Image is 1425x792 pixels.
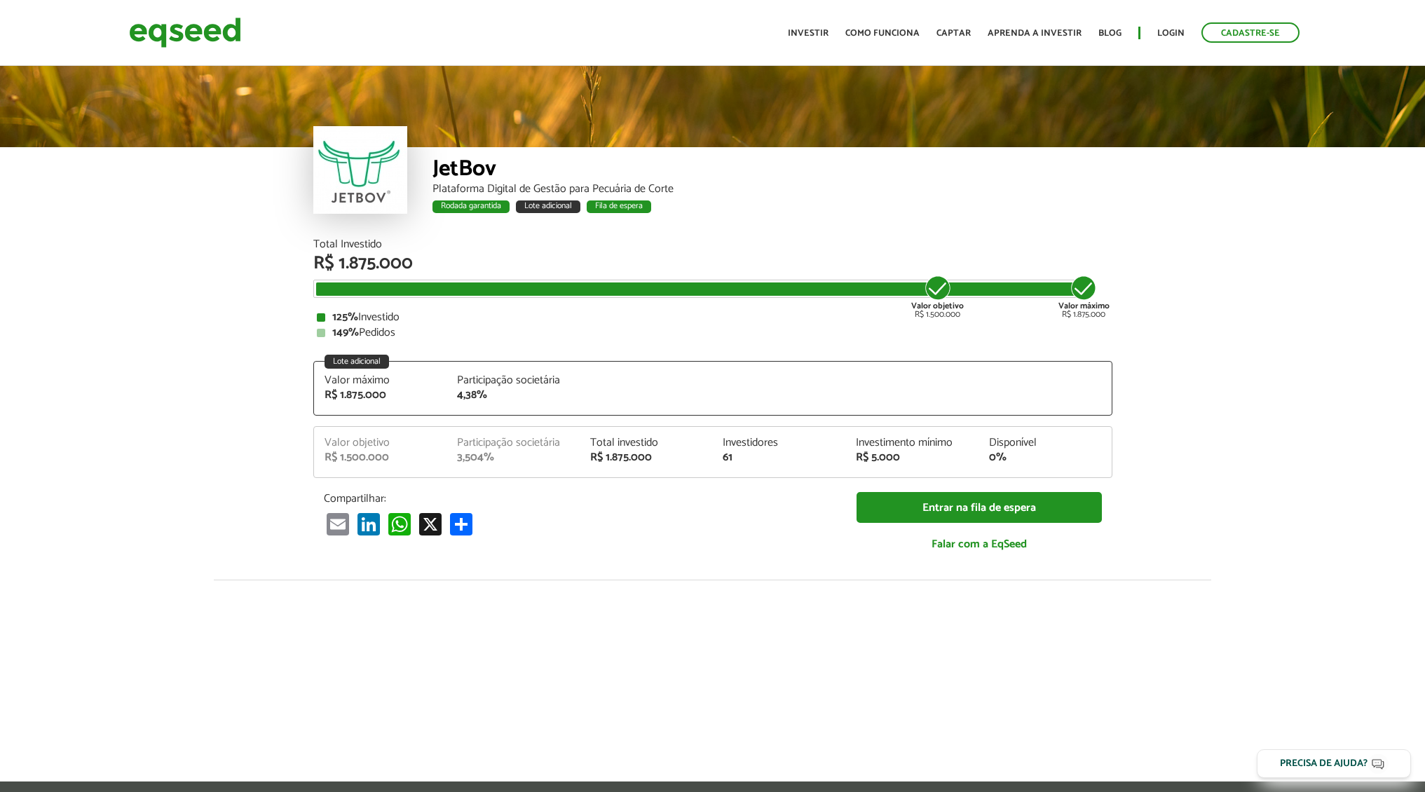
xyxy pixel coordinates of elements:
[587,200,651,213] div: Fila de espera
[590,452,702,463] div: R$ 1.875.000
[457,375,569,386] div: Participação societária
[856,437,968,449] div: Investimento mínimo
[911,274,964,319] div: R$ 1.500.000
[1058,274,1110,319] div: R$ 1.875.000
[845,29,920,38] a: Como funciona
[911,299,964,313] strong: Valor objetivo
[989,437,1101,449] div: Disponível
[129,14,241,51] img: EqSeed
[324,492,836,505] p: Compartilhar:
[447,512,475,535] a: Compartilhar
[432,158,1112,184] div: JetBov
[1201,22,1300,43] a: Cadastre-se
[1058,299,1110,313] strong: Valor máximo
[457,390,569,401] div: 4,38%
[457,452,569,463] div: 3,504%
[723,437,835,449] div: Investidores
[857,530,1102,559] a: Falar com a EqSeed
[325,355,389,369] div: Lote adicional
[325,437,437,449] div: Valor objetivo
[325,375,437,386] div: Valor máximo
[590,437,702,449] div: Total investido
[313,239,1112,250] div: Total Investido
[432,184,1112,195] div: Plataforma Digital de Gestão para Pecuária de Corte
[1098,29,1121,38] a: Blog
[988,29,1082,38] a: Aprenda a investir
[857,492,1102,524] a: Entrar na fila de espera
[325,452,437,463] div: R$ 1.500.000
[386,512,414,535] a: WhatsApp
[317,312,1109,323] div: Investido
[324,512,352,535] a: Email
[432,200,510,213] div: Rodada garantida
[355,512,383,535] a: LinkedIn
[856,452,968,463] div: R$ 5.000
[936,29,971,38] a: Captar
[989,452,1101,463] div: 0%
[325,390,437,401] div: R$ 1.875.000
[516,200,580,213] div: Lote adicional
[313,254,1112,273] div: R$ 1.875.000
[332,308,358,327] strong: 125%
[317,327,1109,339] div: Pedidos
[723,452,835,463] div: 61
[788,29,829,38] a: Investir
[332,323,359,342] strong: 149%
[1157,29,1185,38] a: Login
[457,437,569,449] div: Participação societária
[416,512,444,535] a: X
